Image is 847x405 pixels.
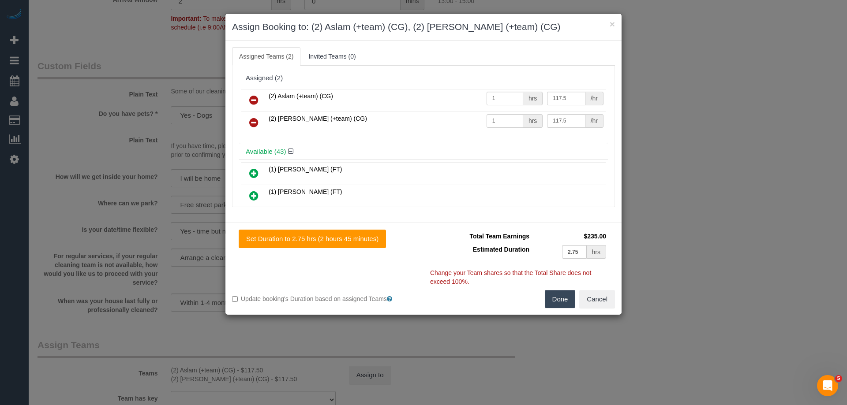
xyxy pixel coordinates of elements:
iframe: Intercom live chat [817,375,838,396]
button: Done [545,290,576,308]
span: (2) Aslam (+team) (CG) [269,93,333,100]
td: Total Team Earnings [430,230,532,243]
input: Update booking's Duration based on assigned Teams [232,296,238,302]
label: Update booking's Duration based on assigned Teams [232,294,417,303]
div: hrs [523,92,543,105]
span: (2) [PERSON_NAME] (+team) (CG) [269,115,367,122]
button: × [610,19,615,29]
button: Set Duration to 2.75 hrs (2 hours 45 minutes) [239,230,386,248]
span: (1) [PERSON_NAME] (FT) [269,166,342,173]
a: Invited Teams (0) [301,47,363,66]
a: Assigned Teams (2) [232,47,300,66]
span: Estimated Duration [473,246,529,253]
h4: Available (43) [246,148,601,156]
div: /hr [585,92,603,105]
h3: Assign Booking to: (2) Aslam (+team) (CG), (2) [PERSON_NAME] (+team) (CG) [232,20,615,33]
span: (1) [PERSON_NAME] (FT) [269,188,342,195]
div: hrs [523,114,543,128]
div: Assigned (2) [246,74,601,82]
td: $235.00 [532,230,608,243]
span: 5 [835,375,842,382]
button: Cancel [579,290,615,308]
div: /hr [585,114,603,128]
div: hrs [587,245,606,259]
